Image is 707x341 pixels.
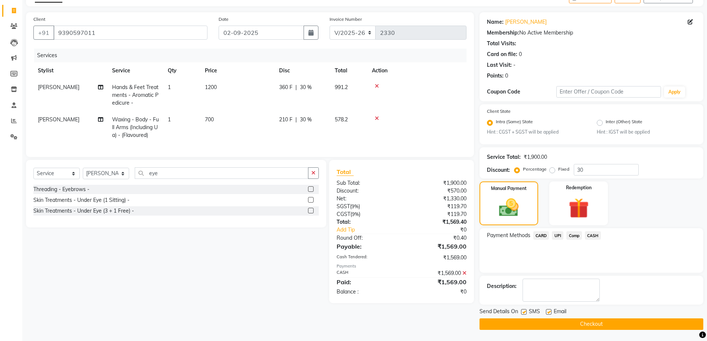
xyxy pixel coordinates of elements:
[566,231,582,240] span: Comp
[487,72,504,80] div: Points:
[108,62,163,79] th: Service
[331,210,402,218] div: ( )
[295,83,297,91] span: |
[300,83,312,91] span: 30 %
[487,29,519,37] div: Membership:
[413,226,472,234] div: ₹0
[487,153,521,161] div: Service Total:
[219,16,229,23] label: Date
[331,254,402,262] div: Cash Tendered:
[556,86,661,98] input: Enter Offer / Coupon Code
[335,84,348,91] span: 991.2
[331,226,413,234] a: Add Tip
[330,62,367,79] th: Total
[566,184,592,191] label: Redemption
[200,62,275,79] th: Price
[479,318,703,330] button: Checkout
[337,211,350,217] span: CGST
[487,166,510,174] div: Discount:
[493,196,525,219] img: _cash.svg
[38,116,79,123] span: [PERSON_NAME]
[34,49,472,62] div: Services
[585,231,601,240] span: CASH
[331,288,402,296] div: Balance :
[552,231,563,240] span: UPI
[529,308,540,317] span: SMS
[163,62,200,79] th: Qty
[505,18,547,26] a: [PERSON_NAME]
[33,207,134,215] div: Skin Treatments - Under Eye (3 + 1 Free) -
[554,308,566,317] span: Email
[487,88,557,96] div: Coupon Code
[112,116,159,138] span: Waxing - Body - Full Arms (Including Ua) - (Flavoured)
[402,242,472,251] div: ₹1,569.00
[279,116,292,124] span: 210 F
[523,166,547,173] label: Percentage
[331,269,402,277] div: CASH
[524,153,547,161] div: ₹1,900.00
[300,116,312,124] span: 30 %
[112,84,158,106] span: Hands & Feet Treatments - Aromatic Pedicure -
[331,234,402,242] div: Round Off:
[402,254,472,262] div: ₹1,569.00
[330,16,362,23] label: Invoice Number
[562,196,595,221] img: _gift.svg
[331,203,402,210] div: ( )
[275,62,330,79] th: Disc
[402,179,472,187] div: ₹1,900.00
[402,288,472,296] div: ₹0
[367,62,467,79] th: Action
[402,187,472,195] div: ₹570.00
[487,18,504,26] div: Name:
[487,129,586,135] small: Hint : CGST + SGST will be applied
[33,186,89,193] div: Threading - Eyebrows -
[479,308,518,317] span: Send Details On
[487,29,696,37] div: No Active Membership
[295,116,297,124] span: |
[505,72,508,80] div: 0
[606,118,642,127] label: Inter (Other) State
[337,203,350,210] span: SGST
[402,269,472,277] div: ₹1,569.00
[597,129,696,135] small: Hint : IGST will be applied
[487,40,516,47] div: Total Visits:
[337,263,466,269] div: Payments
[331,218,402,226] div: Total:
[331,179,402,187] div: Sub Total:
[487,50,517,58] div: Card on file:
[402,234,472,242] div: ₹0.40
[558,166,569,173] label: Fixed
[402,218,472,226] div: ₹1,569.40
[533,231,549,240] span: CARD
[487,282,517,290] div: Description:
[168,116,171,123] span: 1
[279,83,292,91] span: 360 F
[335,116,348,123] span: 578.2
[519,50,522,58] div: 0
[33,62,108,79] th: Stylist
[168,84,171,91] span: 1
[331,278,402,286] div: Paid:
[402,195,472,203] div: ₹1,330.00
[331,187,402,195] div: Discount:
[487,232,530,239] span: Payment Methods
[53,26,207,40] input: Search by Name/Mobile/Email/Code
[33,26,54,40] button: +91
[33,196,130,204] div: Skin Treatments - Under Eye (1 Sitting) -
[351,203,359,209] span: 9%
[402,210,472,218] div: ₹119.70
[491,185,527,192] label: Manual Payment
[513,61,515,69] div: -
[487,61,512,69] div: Last Visit:
[331,195,402,203] div: Net:
[352,211,359,217] span: 9%
[205,84,217,91] span: 1200
[38,84,79,91] span: [PERSON_NAME]
[135,167,308,179] input: Search or Scan
[402,278,472,286] div: ₹1,569.00
[496,118,533,127] label: Intra (Same) State
[664,86,685,98] button: Apply
[487,108,511,115] label: Client State
[337,168,354,176] span: Total
[402,203,472,210] div: ₹119.70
